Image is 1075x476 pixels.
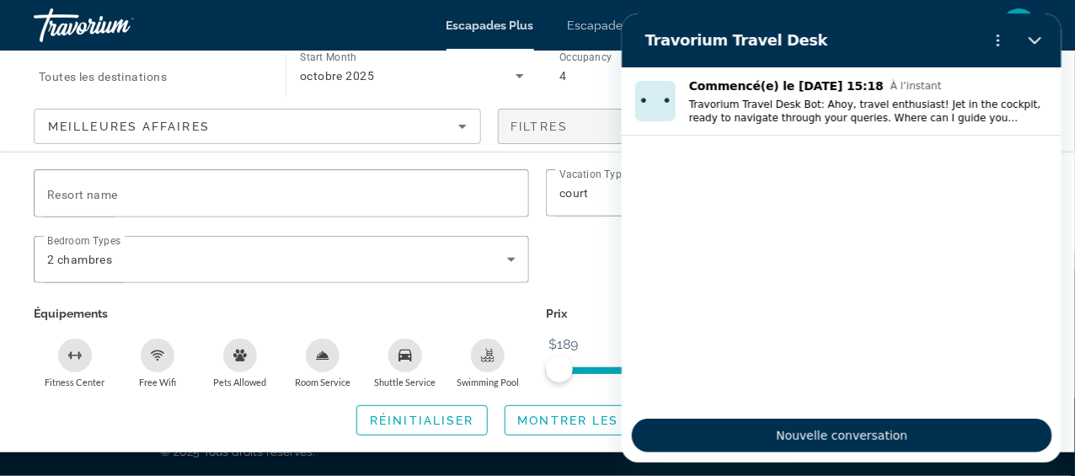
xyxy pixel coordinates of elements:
[622,13,1062,463] iframe: Fenêtre de messagerie
[356,405,487,436] button: Réinitialiser
[559,69,566,83] span: 4
[447,19,534,32] a: Escapades Plus
[47,236,120,248] span: Bedroom Types
[139,377,176,388] span: Free Wifi
[546,356,573,382] span: ngx-slider
[48,120,210,133] span: Meilleures affaires
[34,3,202,47] a: Travorium
[546,332,580,357] span: $189
[498,109,945,144] button: Filters
[518,414,705,427] span: Montrer les résultats
[39,70,167,83] span: Toutes les destinations
[47,253,112,266] span: 2 chambres
[300,69,374,83] span: octobre 2025
[34,338,116,388] button: Fitness Center
[997,8,1041,43] button: Menu utilisateur
[559,52,612,64] span: Occupancy
[199,338,281,388] button: Pets Allowed
[511,120,569,133] span: Filtres
[39,67,264,87] input: Select destination
[214,377,267,388] span: Pets Allowed
[364,338,447,388] button: Shuttle Service
[300,52,356,64] span: Start Month
[375,377,436,388] span: Shuttle Service
[546,302,1041,325] p: Prix
[559,186,589,200] span: court
[447,338,529,388] button: Swimming Pool
[47,188,118,201] span: Resort name
[568,19,629,32] a: Escapades
[546,367,1041,371] ngx-slider: ngx-slider
[457,377,519,388] span: Swimming Pool
[34,302,529,325] p: Équipements
[281,338,364,388] button: Room Service
[559,169,633,181] span: Vacation Types
[45,377,105,388] span: Fitness Center
[370,414,473,427] span: Réinitialiser
[116,338,199,388] button: Free Wifi
[505,405,719,436] button: Montrer les résultats
[295,377,350,388] span: Room Service
[48,116,467,136] mat-select: Sort by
